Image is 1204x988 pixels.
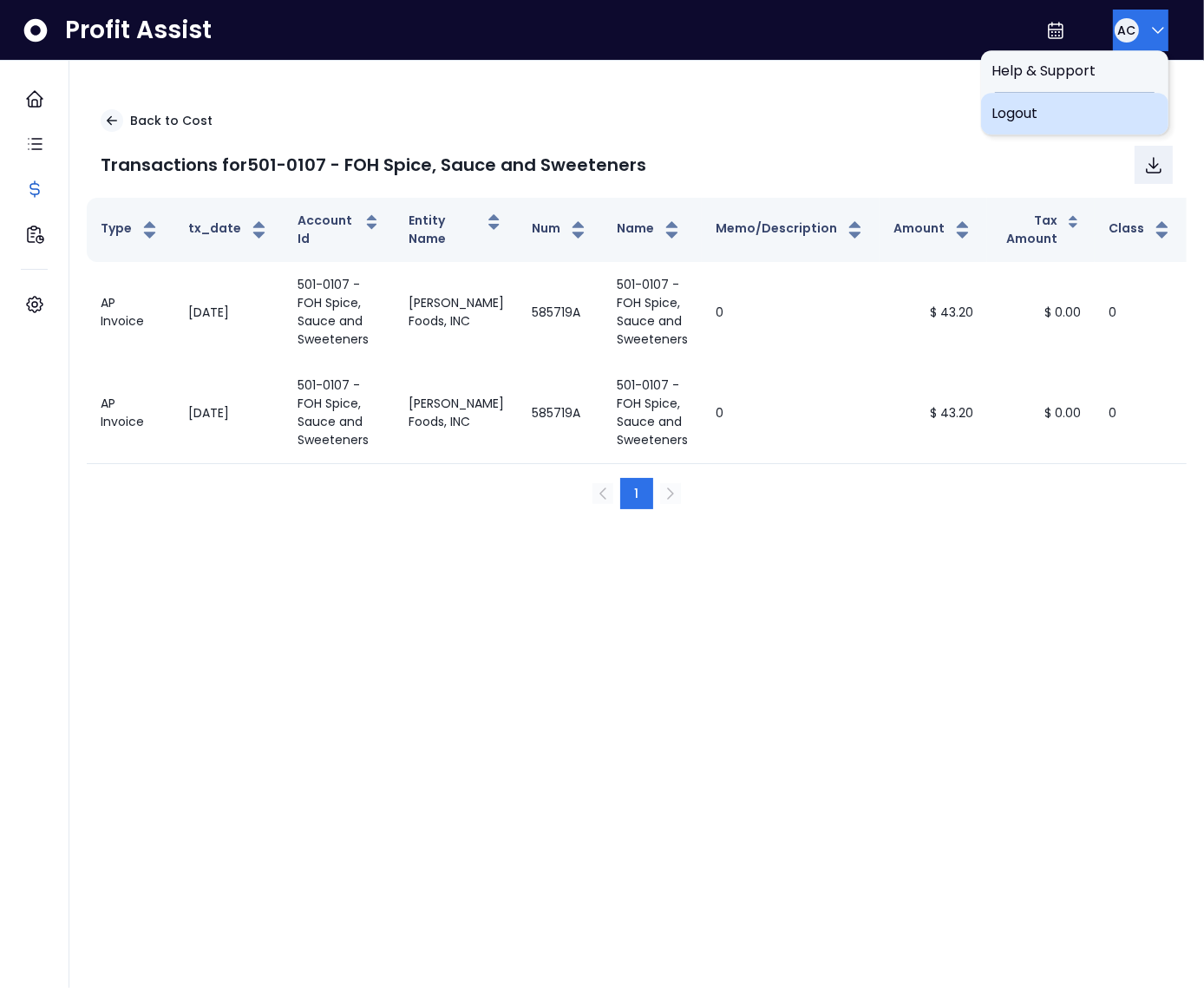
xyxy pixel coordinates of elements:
[1095,363,1187,463] td: 0
[880,363,987,463] td: $ 43.20
[603,262,702,363] td: 501-0107 - FOH Spice, Sauce and Sweeteners
[174,262,284,363] td: [DATE]
[532,219,589,240] button: Num
[617,219,683,240] button: Name
[518,262,603,363] td: 585719A
[991,103,1158,124] span: Logout
[987,262,1095,363] td: $ 0.00
[1117,22,1135,39] span: AC
[660,483,681,504] button: Next
[893,219,973,240] button: Amount
[987,363,1095,463] td: $ 0.00
[87,262,174,363] td: AP Invoice
[880,262,987,363] td: $ 43.20
[1109,219,1173,240] button: Class
[1001,212,1081,248] button: Tax Amount
[603,363,702,463] td: 501-0107 - FOH Spice, Sauce and Sweeteners
[716,219,866,240] button: Memo/Description
[620,478,652,509] button: 1
[284,262,395,363] td: 501-0107 - FOH Spice, Sauce and Sweeteners
[702,262,880,363] td: 0
[188,219,270,240] button: tx_date
[130,112,213,130] p: Back to Cost
[87,363,174,463] td: AP Invoice
[395,363,518,463] td: [PERSON_NAME] Foods, INC
[101,152,646,178] p: Transactions for 501-0107 - FOH Spice, Sauce and Sweeteners
[592,483,613,504] button: Previous
[991,61,1158,82] span: Help & Support
[395,262,518,363] td: [PERSON_NAME] Foods, INC
[702,363,880,463] td: 0
[1095,262,1187,363] td: 0
[65,15,212,46] span: Profit Assist
[634,485,638,502] span: 1
[174,363,284,463] td: [DATE]
[1135,146,1173,184] button: Download
[284,363,395,463] td: 501-0107 - FOH Spice, Sauce and Sweeteners
[518,363,603,463] td: 585719A
[101,219,160,240] button: Type
[298,212,381,248] button: Account Id
[409,212,504,248] button: Entity Name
